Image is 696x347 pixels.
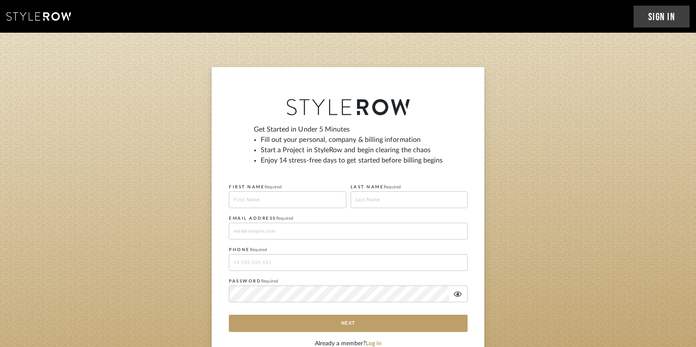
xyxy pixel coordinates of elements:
[229,216,293,221] label: EMAIL ADDRESS
[634,6,690,28] a: Sign In
[261,279,278,283] span: Required
[351,184,401,190] label: LAST NAME
[261,135,443,145] li: Fill out your personal, company & billing information
[254,124,443,172] div: Get Started in Under 5 Minutes
[384,185,401,189] span: Required
[229,254,468,271] input: +1 555-555-555
[229,279,278,284] label: PASSWORD
[229,223,468,240] input: me@example.com
[229,247,267,252] label: PHONE
[261,145,443,155] li: Start a Project in StyleRow and begin clearing the chaos
[229,191,346,208] input: First Name
[229,315,468,332] button: Next
[265,185,282,189] span: Required
[261,155,443,166] li: Enjoy 14 stress-free days to get started before billing begins
[250,248,267,252] span: Required
[229,184,282,190] label: FIRST NAME
[351,191,468,208] input: Last Name
[276,216,293,221] span: Required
